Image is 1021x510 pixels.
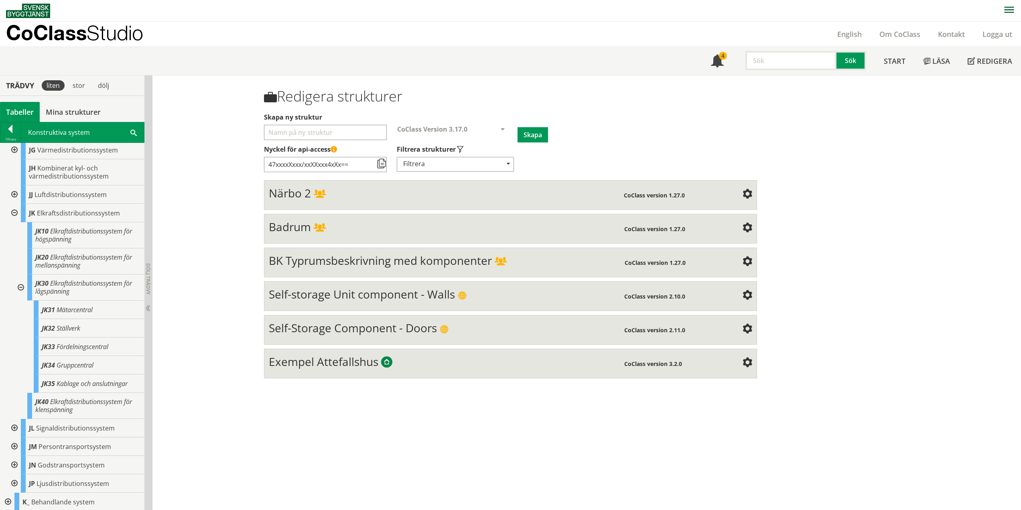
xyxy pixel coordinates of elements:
h1: Redigera strukturer [264,88,757,105]
img: Svensk Byggtjänst [6,4,50,18]
span: Self-Storage Component - Doors [269,320,437,335]
div: dölj [93,80,114,91]
div: Konstruktiva system [21,122,144,142]
span: JK35 [42,379,55,388]
span: BK Typrumsbeskrivning med komponenter [269,253,492,268]
a: Mina strukturer [40,102,107,122]
span: JP [29,479,35,488]
span: Mätarcentral [57,305,93,314]
span: Inställningar [743,325,752,334]
span: Behandlande system [31,498,95,506]
label: Välj ett namn för att skapa en ny struktur [264,113,757,122]
a: Start [875,47,914,75]
input: Välj ett namn för att skapa en ny struktur Välj vilka typer av strukturer som ska visas i din str... [264,125,387,140]
span: Värmedistributionssystem [37,146,118,154]
span: Signaldistributionssystem [36,424,115,433]
span: JL [29,424,35,433]
span: Närbo 2 [269,185,311,201]
span: Inställningar [743,190,752,199]
a: Om CoClass [871,29,929,39]
a: Logga ut [974,29,1021,39]
input: Nyckel till åtkomststruktur via API (kräver API-licensabonnemang) [264,157,387,172]
span: JK34 [42,361,55,370]
span: CoClass version 1.27.0 [625,259,686,266]
span: Byggtjänsts exempelstrukturer [381,357,392,368]
span: Elkraftdistributionssystem för lågspänning [35,279,132,296]
span: Dölj trädvy [145,263,152,295]
span: CoClass version 1.27.0 [624,191,685,199]
input: Sök [745,51,836,70]
div: Välj CoClass-version för att skapa en ny struktur [391,125,518,145]
span: Publik struktur [440,325,449,334]
div: stor [68,80,90,91]
span: Inställningar [743,291,752,301]
a: Kontakt [929,29,974,39]
span: Godstransportsystem [38,461,105,469]
div: liten [42,80,65,91]
span: JK31 [42,305,55,314]
button: Sök [836,51,866,70]
span: JJ [29,190,33,199]
span: JM [29,442,37,451]
label: Välj vilka typer av strukturer som ska visas i din strukturlista [397,145,513,154]
span: Start [884,56,905,66]
span: Elkraftsdistributionssystem [37,209,120,217]
div: Filtrera [397,157,514,172]
span: Exempel Attefallshus [269,354,378,369]
label: Nyckel till åtkomststruktur via API (kräver API-licensabonnemang) [264,145,757,154]
span: JG [29,146,36,154]
span: JK30 [35,279,49,288]
span: CoClass version 1.27.0 [624,225,685,233]
span: CoClass Version 3.17.0 [397,125,467,134]
span: JN [29,461,36,469]
div: Trädvy [2,81,39,90]
span: JH [29,164,36,173]
span: JK40 [35,397,49,406]
span: JK32 [42,324,55,333]
span: Luftdistributionssystem [35,190,107,199]
span: Fördelningscentral [57,342,108,351]
span: Ljusdistributionssystem [37,479,109,488]
span: CoClass version 2.10.0 [624,293,685,300]
a: Läsa [914,47,959,75]
span: Elkraftdistributionssystem för klenspänning [35,397,132,414]
a: 4 [702,47,733,75]
span: Elkraftdistributionssystem för högspänning [35,227,132,244]
span: JK20 [35,253,49,262]
span: K_ [22,498,30,506]
div: 4 [719,52,727,60]
span: JK33 [42,342,55,351]
span: Delad struktur [314,224,326,233]
span: Delad struktur [495,258,507,266]
span: Studio [87,21,143,45]
span: Persontransportsystem [39,442,111,451]
button: Skapa [518,127,548,142]
span: CoClass version 3.2.0 [624,360,682,368]
span: Redigera [977,56,1012,66]
span: Kablage och anslutningar [57,379,128,388]
span: Inställningar [743,257,752,267]
a: English [828,29,871,39]
span: Inställningar [743,224,752,233]
span: JK10 [35,227,49,236]
span: Elkraftdistributionssystem för mellanspänning [35,253,132,270]
span: Ställverk [57,324,80,333]
span: Kopiera [377,159,386,169]
div: Tillbaka [0,136,20,142]
span: Delad struktur [314,190,326,199]
span: Gruppcentral [57,361,93,370]
span: Inställningar [743,358,752,368]
p: CoClass [6,28,143,37]
span: CoClass version 2.11.0 [624,326,685,334]
span: Sök i tabellen [130,128,137,136]
span: Kombinerat kyl- och värmedistributionssystem [29,164,109,181]
span: Notifikationer [711,55,724,68]
span: Läsa [932,56,950,66]
span: Denna API-nyckel ger åtkomst till alla strukturer som du har skapat eller delat med dig av. Håll ... [331,146,337,153]
span: JK [29,209,35,217]
span: Publik struktur [458,291,467,300]
span: Badrum [269,219,311,234]
span: Self-storage Unit component - Walls [269,286,455,302]
a: Redigera [959,47,1021,75]
a: CoClassStudio [6,22,160,47]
